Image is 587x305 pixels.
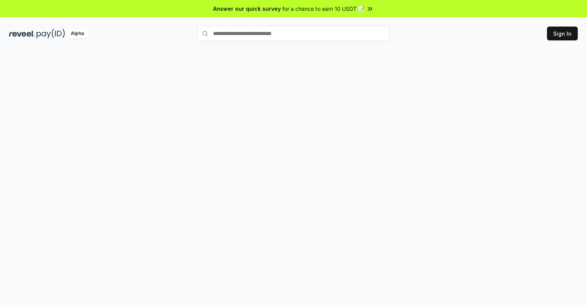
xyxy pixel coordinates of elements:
[213,5,281,13] span: Answer our quick survey
[282,5,365,13] span: for a chance to earn 10 USDT 📝
[9,29,35,38] img: reveel_dark
[67,29,88,38] div: Alpha
[547,27,578,40] button: Sign In
[37,29,65,38] img: pay_id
